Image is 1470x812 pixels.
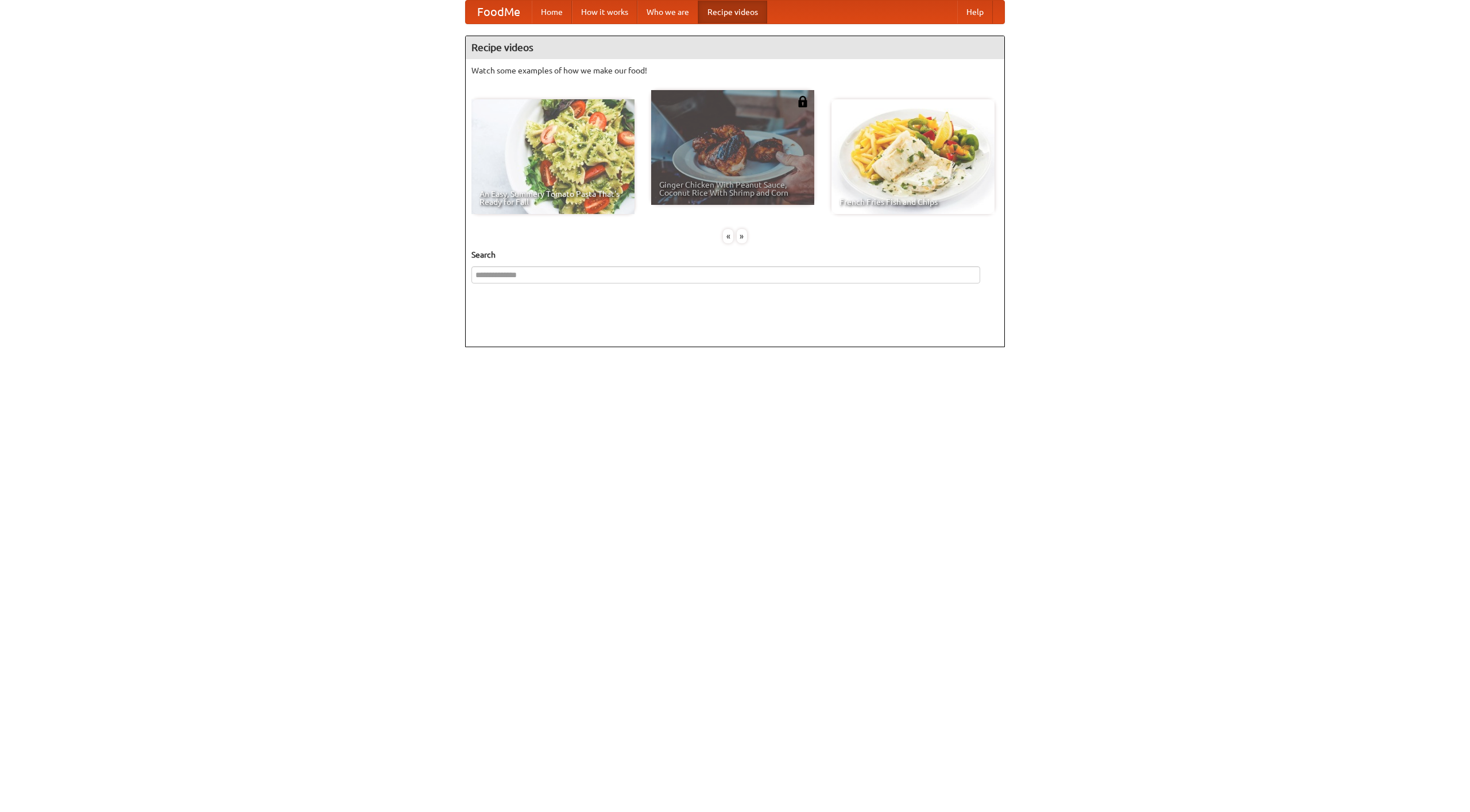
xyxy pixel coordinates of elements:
[957,1,993,24] a: Help
[466,36,1004,59] h4: Recipe videos
[797,96,808,107] img: 483408.png
[471,65,999,76] p: Watch some examples of how we make our food!
[572,1,637,24] a: How it works
[723,229,733,243] div: «
[840,198,987,206] span: French Fries Fish and Chips
[479,190,626,206] span: An Easy, Summery Tomato Pasta That's Ready for Fall
[471,99,635,214] a: An Easy, Summery Tomato Pasta That's Ready for Fall
[471,249,999,261] h5: Search
[737,229,747,243] div: »
[698,1,767,24] a: Recipe videos
[831,99,995,214] a: French Fries Fish and Chips
[466,1,532,24] a: FoodMe
[532,1,572,24] a: Home
[637,1,698,24] a: Who we are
